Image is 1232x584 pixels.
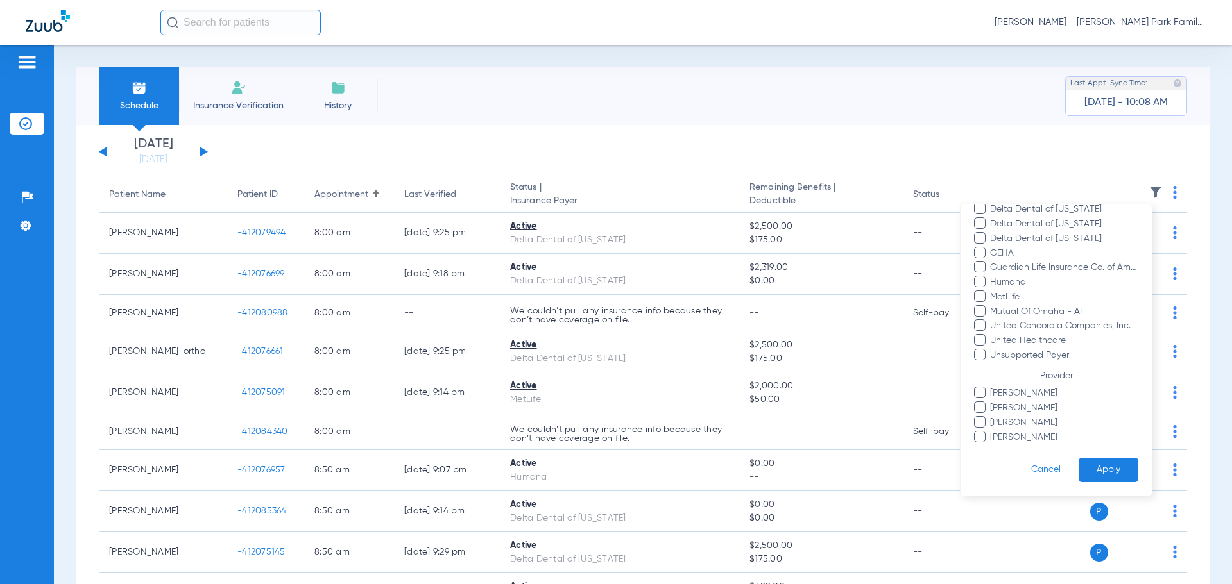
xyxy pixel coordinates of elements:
span: GEHA [989,247,1138,260]
span: Unsupported Payer [989,349,1138,362]
button: Cancel [1013,458,1079,483]
span: [PERSON_NAME] [989,387,1138,400]
span: [PERSON_NAME] [989,416,1138,430]
span: Humana [989,276,1138,289]
span: Delta Dental of [US_STATE] [989,203,1138,216]
span: [PERSON_NAME] [989,431,1138,444]
span: United Healthcare [989,334,1138,347]
span: MetLife [989,290,1138,304]
span: Provider [1032,371,1081,380]
span: Delta Dental of [US_STATE] [989,232,1138,246]
span: Mutual Of Omaha - AI [989,305,1138,319]
span: Delta Dental of [US_STATE] [989,217,1138,231]
span: [PERSON_NAME] [989,401,1138,415]
button: Apply [1079,458,1138,483]
span: Guardian Life Insurance Co. of America [989,261,1138,274]
span: United Concordia Companies, Inc. [989,319,1138,333]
